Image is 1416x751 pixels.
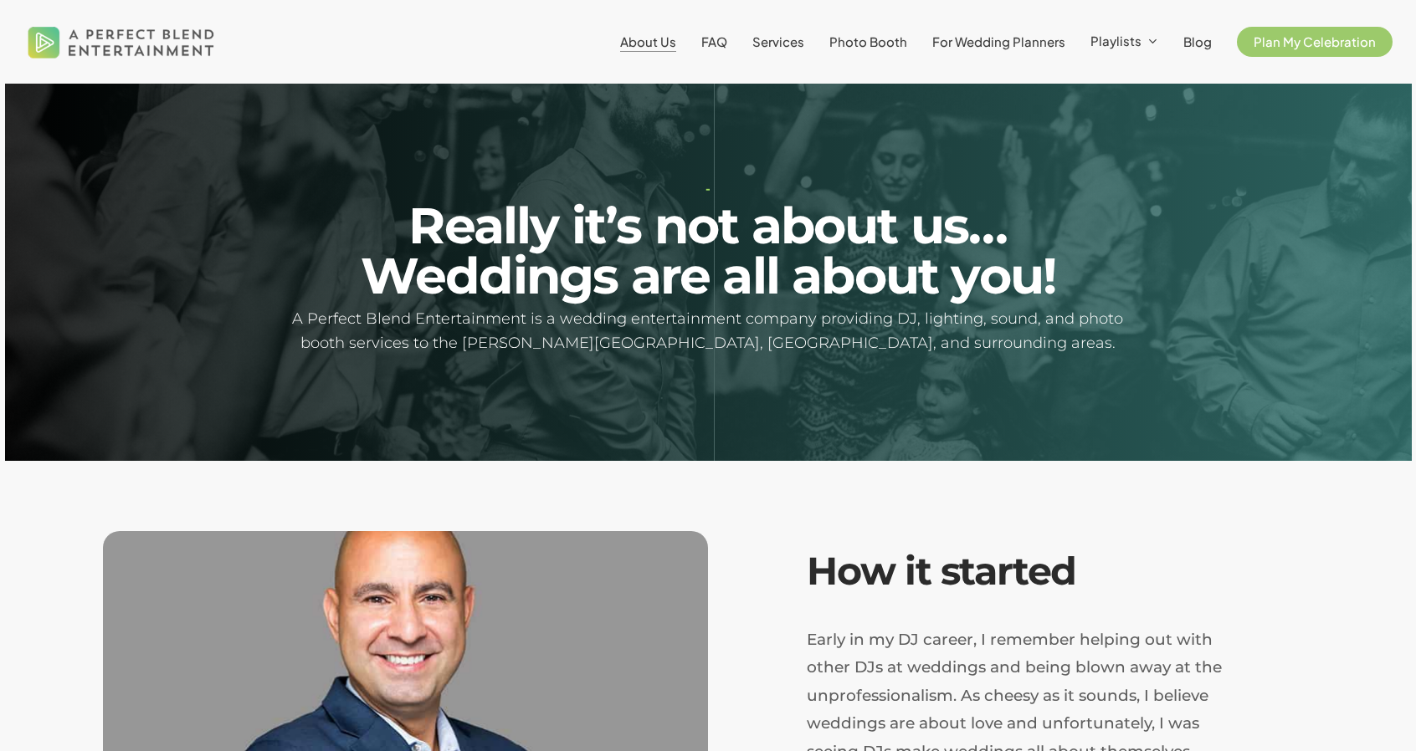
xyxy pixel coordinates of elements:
a: About Us [620,35,676,49]
span: Services [752,33,804,49]
span: Blog [1183,33,1212,49]
span: Photo Booth [829,33,907,49]
a: Playlists [1090,34,1158,49]
a: Services [752,35,804,49]
span: For Wedding Planners [932,33,1065,49]
span: About Us [620,33,676,49]
span: Playlists [1090,33,1142,49]
span: Plan My Celebration [1254,33,1376,49]
a: For Wedding Planners [932,35,1065,49]
a: FAQ [701,35,727,49]
a: Plan My Celebration [1237,35,1393,49]
a: Blog [1183,35,1212,49]
a: Photo Booth [829,35,907,49]
h2: Really it’s not about us… Weddings are all about you! [288,201,1127,301]
h1: - [288,182,1127,195]
em: How it started [807,547,1076,595]
img: A Perfect Blend Entertainment [23,12,219,72]
span: FAQ [701,33,727,49]
h5: A Perfect Blend Entertainment is a wedding entertainment company providing DJ, lighting, sound, a... [288,307,1127,355]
